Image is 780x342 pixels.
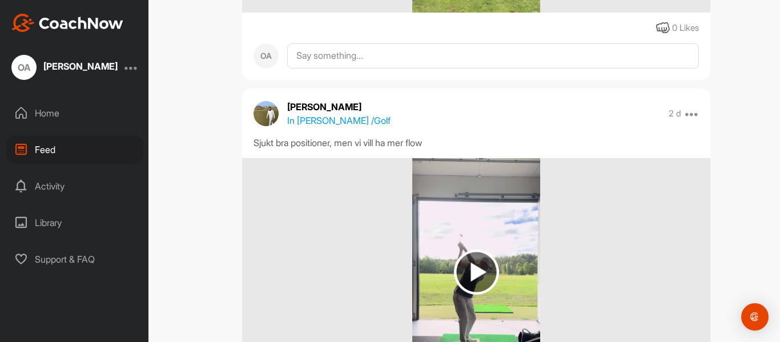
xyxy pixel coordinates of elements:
div: Activity [6,172,143,200]
img: avatar [254,101,279,126]
div: Home [6,99,143,127]
div: Library [6,208,143,237]
img: CoachNow [11,14,123,32]
div: Open Intercom Messenger [741,303,769,331]
div: Sjukt bra positioner, men vi vill ha mer flow [254,136,699,150]
p: In [PERSON_NAME] / Golf [287,114,391,127]
p: [PERSON_NAME] [287,100,391,114]
img: play [454,250,499,295]
div: Support & FAQ [6,245,143,273]
div: OA [254,43,279,69]
div: [PERSON_NAME] [43,62,118,71]
div: 0 Likes [672,22,699,35]
p: 2 d [669,108,681,119]
div: Feed [6,135,143,164]
div: OA [11,55,37,80]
